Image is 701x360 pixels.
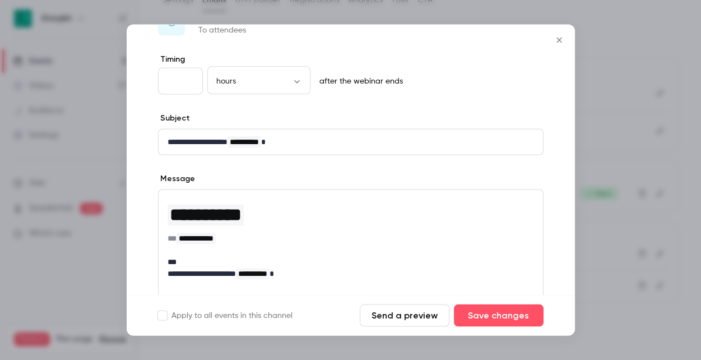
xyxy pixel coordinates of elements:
[207,75,310,86] div: hours
[159,130,543,155] div: editor
[548,29,570,52] button: Close
[360,304,449,327] button: Send a preview
[158,54,544,65] label: Timing
[315,76,403,87] p: after the webinar ends
[158,310,293,321] label: Apply to all events in this channel
[454,304,544,327] button: Save changes
[158,113,190,124] label: Subject
[198,25,285,36] p: To attendees
[158,173,195,184] label: Message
